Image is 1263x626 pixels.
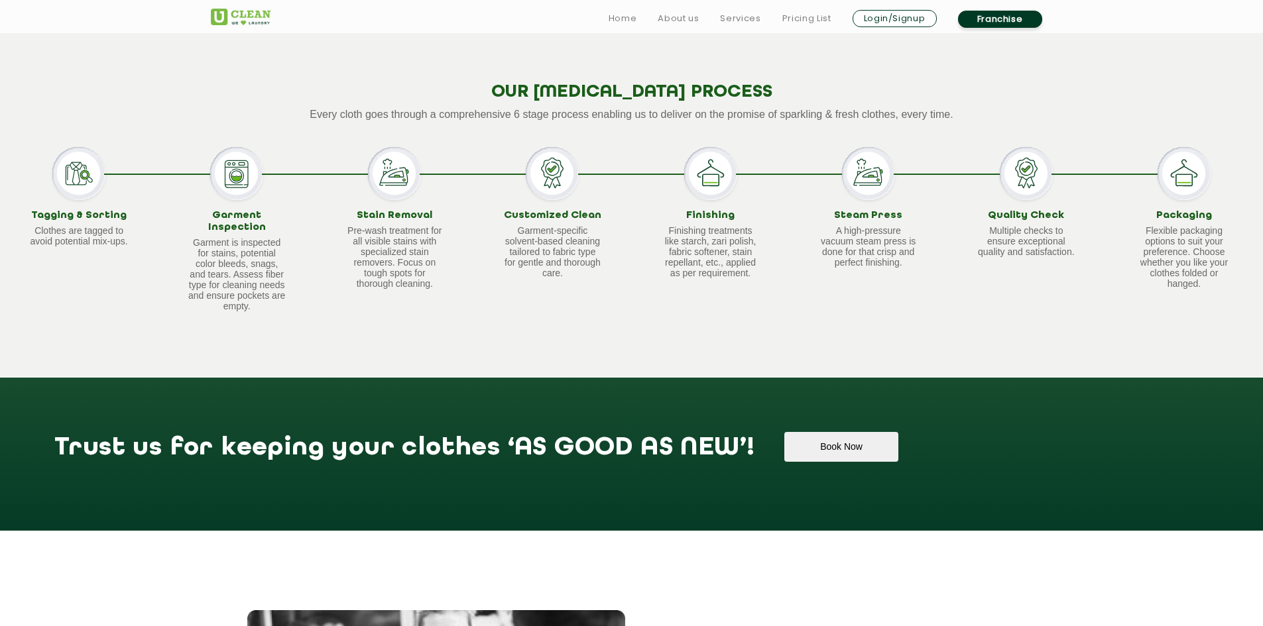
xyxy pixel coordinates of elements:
h3: Stain Removal [345,210,444,222]
h3: Garment Inspection [187,210,286,233]
p: Multiple checks to ensure exceptional quality and satisfaction. [977,225,1076,257]
a: Login/Signup [853,10,937,27]
a: About us [658,11,699,26]
a: Services [720,11,760,26]
h3: Steam Press [819,210,918,222]
h3: Quality Check [977,210,1076,222]
p: Pre-wash treatment for all visible stains with specialized stain removers. Focus on tough spots f... [345,225,444,289]
a: Home [609,11,637,26]
p: Finishing treatments like starch, zari polish, fabric softener, stain repellant, etc., applied as... [661,225,760,278]
h3: Packaging [1134,210,1234,222]
p: Garment is inspected for stains, potential color bleeds, snags, and tears. Assess fiber type for ... [187,237,286,311]
a: Franchise [958,11,1042,28]
button: Book Now [784,432,898,462]
p: Flexible packaging options to suit your preference. Choose whether you like your clothes folded o... [1134,225,1234,289]
h1: Trust us for keeping your clothes ‘AS GOOD AS NEW’! [54,432,754,476]
img: Packaging [1158,147,1211,200]
img: Tagging & Sorting [52,147,105,200]
img: UClean Laundry and Dry Cleaning [211,9,271,25]
img: Customized Clean [526,147,579,200]
h3: Finishing [661,210,760,222]
img: Finishing [684,147,737,200]
img: Quality Check [1000,147,1053,200]
p: A high-pressure vacuum steam press is done for that crisp and perfect finishing. [819,225,918,268]
img: Garment Inspection [210,147,263,200]
h3: Customized Clean [503,210,602,222]
img: Steam Press [842,147,895,200]
h3: Tagging & Sorting [29,210,129,222]
img: Stain Removal [368,147,421,200]
a: Pricing List [782,11,831,26]
p: Clothes are tagged to avoid potential mix-ups. [29,225,129,246]
p: Garment-specific solvent-based cleaning tailored to fabric type for gentle and thorough care. [503,225,602,278]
